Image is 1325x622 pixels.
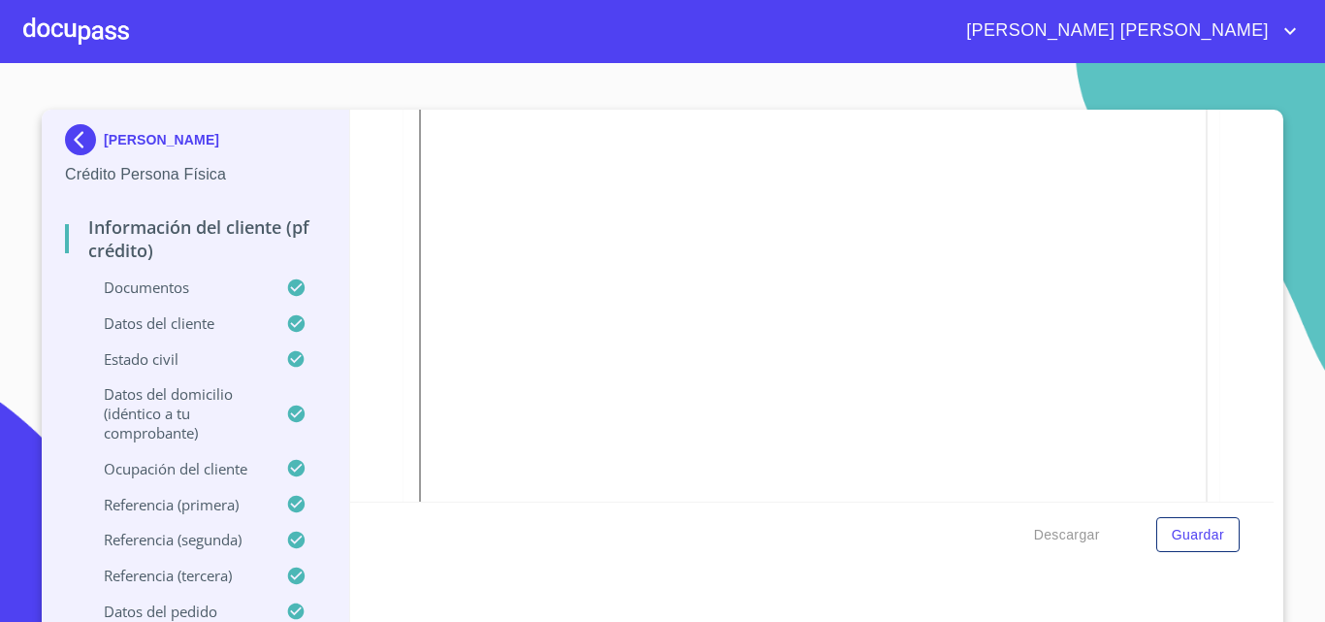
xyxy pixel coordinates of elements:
p: [PERSON_NAME] [104,132,219,147]
p: Datos del pedido [65,602,286,621]
span: [PERSON_NAME] [PERSON_NAME] [952,16,1278,47]
p: Referencia (segunda) [65,530,286,549]
span: Descargar [1034,523,1100,547]
p: Estado Civil [65,349,286,369]
p: Referencia (primera) [65,495,286,514]
p: Documentos [65,278,286,297]
div: [PERSON_NAME] [65,124,326,163]
p: Datos del cliente [65,313,286,333]
p: Crédito Persona Física [65,163,326,186]
button: Descargar [1026,517,1108,553]
p: Información del cliente (PF crédito) [65,215,326,262]
p: Referencia (tercera) [65,566,286,585]
span: Guardar [1172,523,1224,547]
p: Ocupación del Cliente [65,459,286,478]
button: account of current user [952,16,1302,47]
p: Datos del domicilio (idéntico a tu comprobante) [65,384,286,442]
button: Guardar [1156,517,1240,553]
img: Docupass spot blue [65,124,104,155]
